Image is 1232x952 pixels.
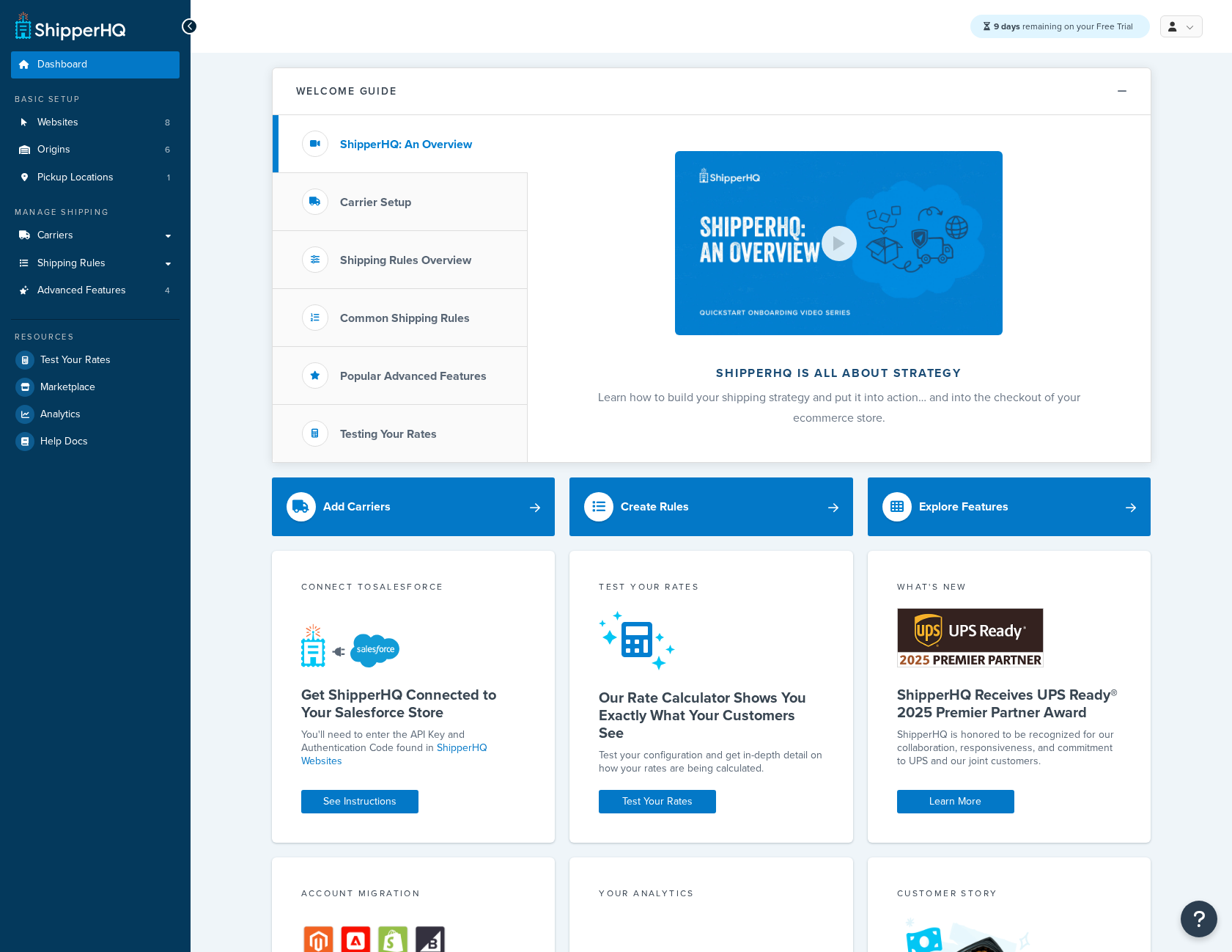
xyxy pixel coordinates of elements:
div: Customer Story [897,887,1122,904]
span: Help Docs [40,436,88,448]
a: Websites8 [11,109,180,136]
button: Welcome Guide [273,68,1151,115]
li: Websites [11,109,180,136]
div: Connect to Salesforce [301,580,526,597]
a: Test Your Rates [599,790,716,813]
span: Advanced Features [37,285,126,297]
h3: Common Shipping Rules [340,312,470,325]
a: Carriers [11,222,180,249]
a: Explore Features [868,477,1151,536]
a: Analytics [11,401,180,428]
a: Create Rules [569,477,853,536]
span: Origins [37,144,70,156]
span: Pickup Locations [37,172,114,184]
div: Add Carriers [323,497,391,517]
div: Test your rates [599,580,824,597]
span: 1 [167,172,170,184]
a: ShipperHQ Websites [301,740,487,769]
a: Marketplace [11,374,180,400]
span: Dashboard [37,59,87,71]
span: Analytics [40,409,81,421]
span: Marketplace [40,381,95,394]
a: Test Your Rates [11,347,180,373]
div: Manage Shipping [11,206,180,219]
div: Explore Features [919,497,1008,517]
h2: ShipperHQ is all about strategy [567,367,1112,380]
div: What's New [897,580,1122,597]
a: Dashboard [11,51,180,78]
h3: Carrier Setup [340,196,411,209]
a: Add Carriers [272,477,556,536]
a: Shipping Rules [11,250,180,277]
li: Pickup Locations [11,164,180,191]
img: ShipperHQ is all about strategy [675,151,1002,335]
strong: 9 days [994,20,1020,33]
span: Shipping Rules [37,257,106,270]
a: Advanced Features4 [11,277,180,304]
a: Pickup Locations1 [11,164,180,191]
h5: Our Rate Calculator Shows You Exactly What Your Customers See [599,689,824,742]
p: ShipperHQ is honored to be recognized for our collaboration, responsiveness, and commitment to UP... [897,728,1122,768]
span: Websites [37,117,78,129]
h2: Welcome Guide [296,86,397,97]
h3: Testing Your Rates [340,428,437,441]
div: Account Migration [301,887,526,904]
span: 6 [165,144,170,156]
li: Advanced Features [11,277,180,304]
button: Open Resource Center [1181,901,1217,937]
a: Learn More [897,790,1014,813]
a: Origins6 [11,136,180,164]
a: Help Docs [11,428,180,455]
span: Test Your Rates [40,354,111,367]
h3: ShipperHQ: An Overview [340,138,472,151]
h5: Get ShipperHQ Connected to Your Salesforce Store [301,686,526,721]
div: Resources [11,331,180,343]
div: Test your configuration and get in-depth detail on how your rates are being calculated. [599,749,824,775]
h3: Shipping Rules Overview [340,254,471,267]
a: See Instructions [301,790,418,813]
div: Basic Setup [11,93,180,106]
li: Origins [11,136,180,164]
div: Your Analytics [599,887,824,904]
span: Learn how to build your shipping strategy and put it into action… and into the checkout of your e... [598,389,1080,426]
img: connect-shq-salesforce-aefe9f8b.svg [301,623,406,667]
div: Create Rules [621,497,689,517]
span: Carriers [37,230,73,242]
p: You'll need to enter the API Key and Authentication Code found in [301,728,526,768]
h5: ShipperHQ Receives UPS Ready® 2025 Premier Partner Award [897,686,1122,721]
span: 8 [165,117,170,129]
span: remaining on your Free Trial [994,20,1133,33]
span: 4 [165,285,170,297]
h3: Popular Advanced Features [340,370,487,383]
